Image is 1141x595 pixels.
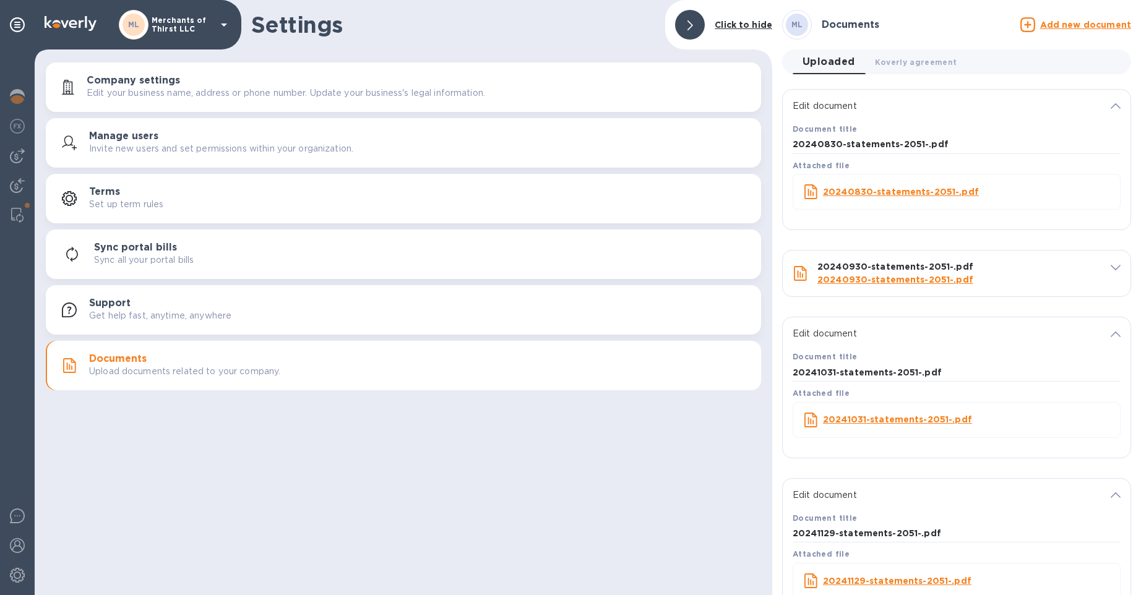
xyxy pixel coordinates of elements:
[793,327,943,340] p: Edit document
[46,229,761,279] button: Sync portal billsSync all your portal bills
[89,142,353,155] p: Invite new users and set permissions within your organization.
[793,549,850,559] b: Attached file
[89,353,147,365] h3: Documents
[94,242,177,254] h3: Sync portal bills
[715,20,772,30] b: Click to hide
[89,365,280,378] p: Upload documents related to your company.
[46,174,761,223] button: TermsSet up term rules
[87,87,485,100] p: Edit your business name, address or phone number. Update your business's legal information.
[793,100,943,113] p: Edit document
[10,119,25,134] img: Foreign exchange
[45,16,97,31] img: Logo
[823,187,979,197] b: 20240830-statements-2051-.pdf
[817,275,973,285] a: 20240930-statements-2051-.pdf
[793,135,1121,154] input: Enter a title for your document
[803,53,855,71] span: Uploaded
[793,524,1121,543] input: Enter a title for your document
[791,20,803,29] b: ML
[875,56,957,69] span: Koverly agreement
[793,489,943,502] p: Edit document
[793,161,850,170] b: Attached file
[89,131,158,142] h3: Manage users
[89,297,131,309] h3: Support
[87,75,180,87] h3: Company settings
[822,19,879,31] h3: Documents
[46,285,761,335] button: SupportGet help fast, anytime, anywhere
[89,198,163,211] p: Set up term rules
[94,254,194,267] p: Sync all your portal bills
[817,262,973,272] b: 20240930-statements-2051-.pdf
[46,341,761,390] button: DocumentsUpload documents related to your company.
[1040,20,1131,30] u: Add new document
[89,186,120,198] h3: Terms
[128,20,140,29] b: ML
[152,16,213,33] p: Merchants of Thirst LLC
[793,363,1121,382] input: Enter a title for your document
[793,352,858,361] b: Document title
[793,513,858,523] b: Document title
[823,576,971,586] b: 20241129-statements-2051-.pdf
[46,62,761,112] button: Company settingsEdit your business name, address or phone number. Update your business's legal in...
[46,118,761,168] button: Manage usersInvite new users and set permissions within your organization.
[793,388,850,398] b: Attached file
[793,124,858,134] b: Document title
[823,414,972,424] b: 20241031-statements-2051-.pdf
[89,309,231,322] p: Get help fast, anytime, anywhere
[251,12,655,38] h1: Settings
[5,12,30,37] div: Pin categories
